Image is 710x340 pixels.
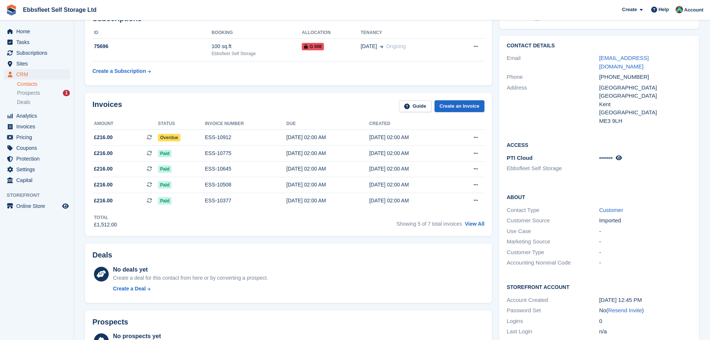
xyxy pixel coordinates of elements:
[113,285,268,293] a: Create a Deal
[599,296,692,304] div: [DATE] 12:45 PM
[212,43,302,50] div: 100 sq.ft
[4,48,70,58] a: menu
[4,69,70,80] a: menu
[205,181,286,189] div: ESS-10508
[16,111,61,121] span: Analytics
[286,118,369,130] th: Due
[286,165,369,173] div: [DATE] 02:00 AM
[113,274,268,282] div: Create a deal for this contact from here or by converting a prospect.
[369,197,452,205] div: [DATE] 02:00 AM
[507,216,599,225] div: Customer Source
[599,306,692,315] div: No
[17,98,70,106] a: Deals
[4,132,70,142] a: menu
[361,27,453,39] th: Tenancy
[92,64,151,78] a: Create a Subscription
[16,26,61,37] span: Home
[17,99,30,106] span: Deals
[92,318,128,326] h2: Prospects
[369,134,452,141] div: [DATE] 02:00 AM
[684,6,703,14] span: Account
[599,216,692,225] div: Imported
[286,149,369,157] div: [DATE] 02:00 AM
[286,134,369,141] div: [DATE] 02:00 AM
[599,248,692,257] div: -
[507,73,599,81] div: Phone
[599,100,692,109] div: Kent
[16,175,61,185] span: Capital
[16,201,61,211] span: Online Store
[158,181,172,189] span: Paid
[606,307,644,313] span: ( )
[507,141,692,148] h2: Access
[205,118,286,130] th: Invoice number
[507,296,599,304] div: Account Created
[599,317,692,326] div: 0
[599,238,692,246] div: -
[92,100,122,112] h2: Invoices
[113,285,146,293] div: Create a Deal
[92,43,212,50] div: 75696
[599,92,692,100] div: [GEOGRAPHIC_DATA]
[396,221,462,227] span: Showing 5 of 7 total invoices
[63,90,70,96] div: 1
[507,43,692,49] h2: Contact Details
[507,238,599,246] div: Marketing Source
[16,143,61,153] span: Coupons
[16,121,61,132] span: Invoices
[599,55,649,70] a: [EMAIL_ADDRESS][DOMAIN_NAME]
[92,67,146,75] div: Create a Subscription
[659,6,669,13] span: Help
[599,117,692,125] div: ME3 9LH
[17,81,70,88] a: Contacts
[507,206,599,215] div: Contact Type
[6,4,17,16] img: stora-icon-8386f47178a22dfd0bd8f6a31ec36ba5ce8667c1dd55bd0f319d3a0aa187defe.svg
[4,111,70,121] a: menu
[158,197,172,205] span: Paid
[599,327,692,336] div: n/a
[599,84,692,92] div: [GEOGRAPHIC_DATA]
[7,192,74,199] span: Storefront
[507,84,599,125] div: Address
[4,26,70,37] a: menu
[507,327,599,336] div: Last Login
[302,27,361,39] th: Allocation
[212,50,302,57] div: Ebbsfleet Self Storage
[16,164,61,175] span: Settings
[94,165,113,173] span: £216.00
[286,197,369,205] div: [DATE] 02:00 AM
[507,155,532,161] span: PTI Cloud
[16,69,61,80] span: CRM
[4,143,70,153] a: menu
[205,149,286,157] div: ESS-10775
[94,149,113,157] span: £216.00
[369,181,452,189] div: [DATE] 02:00 AM
[94,181,113,189] span: £216.00
[676,6,683,13] img: George Spring
[4,201,70,211] a: menu
[158,134,180,141] span: Overdue
[16,58,61,69] span: Sites
[286,181,369,189] div: [DATE] 02:00 AM
[465,221,484,227] a: View All
[4,37,70,47] a: menu
[507,54,599,71] div: Email
[4,164,70,175] a: menu
[94,134,113,141] span: £216.00
[17,90,40,97] span: Prospects
[622,6,637,13] span: Create
[92,118,158,130] th: Amount
[94,221,117,229] div: £1,512.00
[113,265,268,274] div: No deals yet
[361,43,377,50] span: [DATE]
[507,164,599,173] li: Ebbsfleet Self Storage
[507,193,692,201] h2: About
[158,150,172,157] span: Paid
[17,89,70,97] a: Prospects 1
[205,134,286,141] div: ESS-10912
[16,132,61,142] span: Pricing
[399,100,432,112] a: Guide
[507,227,599,236] div: Use Case
[599,227,692,236] div: -
[16,154,61,164] span: Protection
